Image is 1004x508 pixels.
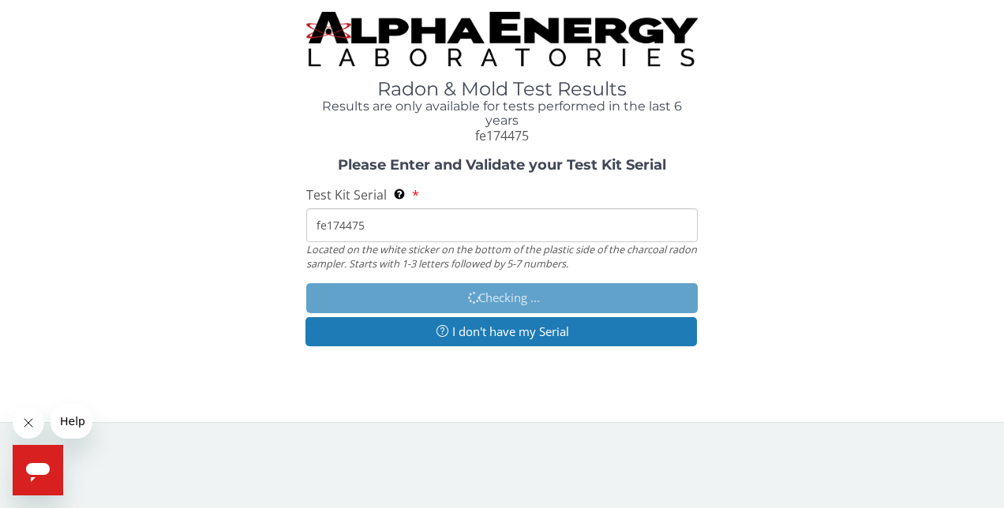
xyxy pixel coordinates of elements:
[51,404,92,439] iframe: Message from company
[306,99,699,127] h4: Results are only available for tests performed in the last 6 years
[306,79,699,99] h1: Radon & Mold Test Results
[306,12,699,66] img: TightCrop.jpg
[305,317,698,346] button: I don't have my Serial
[306,242,699,271] div: Located on the white sticker on the bottom of the plastic side of the charcoal radon sampler. Sta...
[338,156,666,174] strong: Please Enter and Validate your Test Kit Serial
[475,127,529,144] span: fe174475
[306,283,699,312] button: Checking ...
[13,445,63,495] iframe: Button to launch messaging window
[13,407,44,439] iframe: Close message
[306,186,387,204] span: Test Kit Serial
